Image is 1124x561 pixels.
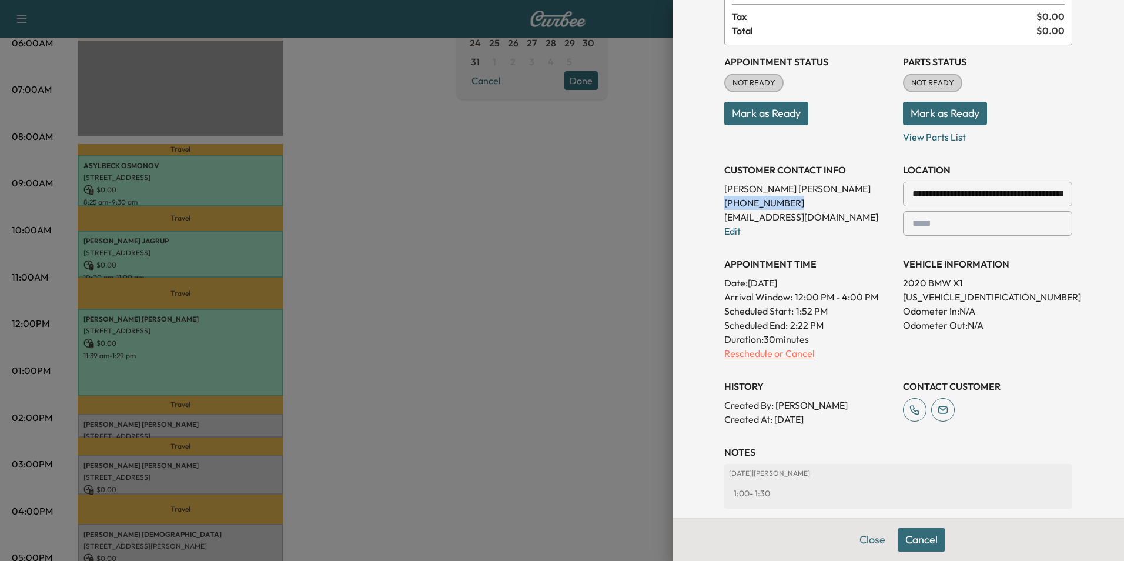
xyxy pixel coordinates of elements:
p: 1:52 PM [796,304,828,318]
p: Date: [DATE] [724,276,894,290]
span: Total [732,24,1036,38]
p: Odometer In: N/A [903,304,1072,318]
p: [PHONE_NUMBER] [724,196,894,210]
p: [PERSON_NAME] [PERSON_NAME] [724,182,894,196]
p: Created By : [PERSON_NAME] [724,398,894,412]
span: NOT READY [904,77,961,89]
p: Scheduled End: [724,318,788,332]
button: Close [852,528,893,552]
button: Mark as Ready [903,102,987,125]
h3: CONTACT CUSTOMER [903,379,1072,393]
button: Mark as Ready [724,102,808,125]
div: 1:00- 1:30 [729,483,1068,504]
span: $ 0.00 [1036,24,1065,38]
p: View Parts List [903,125,1072,144]
h3: Appointment Status [724,55,894,69]
button: Cancel [898,528,945,552]
span: $ 0.00 [1036,9,1065,24]
p: Scheduled Start: [724,304,794,318]
p: Odometer Out: N/A [903,318,1072,332]
p: Reschedule or Cancel [724,346,894,360]
h3: NOTES [724,445,1072,459]
span: 12:00 PM - 4:00 PM [795,290,878,304]
h3: CUSTOMER CONTACT INFO [724,163,894,177]
p: 2:22 PM [790,318,824,332]
p: Created At : [DATE] [724,412,894,426]
p: [EMAIL_ADDRESS][DOMAIN_NAME] [724,210,894,224]
p: [DATE] | [PERSON_NAME] [729,469,1068,478]
p: Duration: 30 minutes [724,332,894,346]
h3: Parts Status [903,55,1072,69]
span: Tax [732,9,1036,24]
h3: VEHICLE INFORMATION [903,257,1072,271]
h3: APPOINTMENT TIME [724,257,894,271]
p: [US_VEHICLE_IDENTIFICATION_NUMBER] [903,290,1072,304]
p: 2020 BMW X1 [903,276,1072,290]
h3: LOCATION [903,163,1072,177]
p: Arrival Window: [724,290,894,304]
h3: History [724,379,894,393]
a: Edit [724,225,741,237]
span: NOT READY [725,77,782,89]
